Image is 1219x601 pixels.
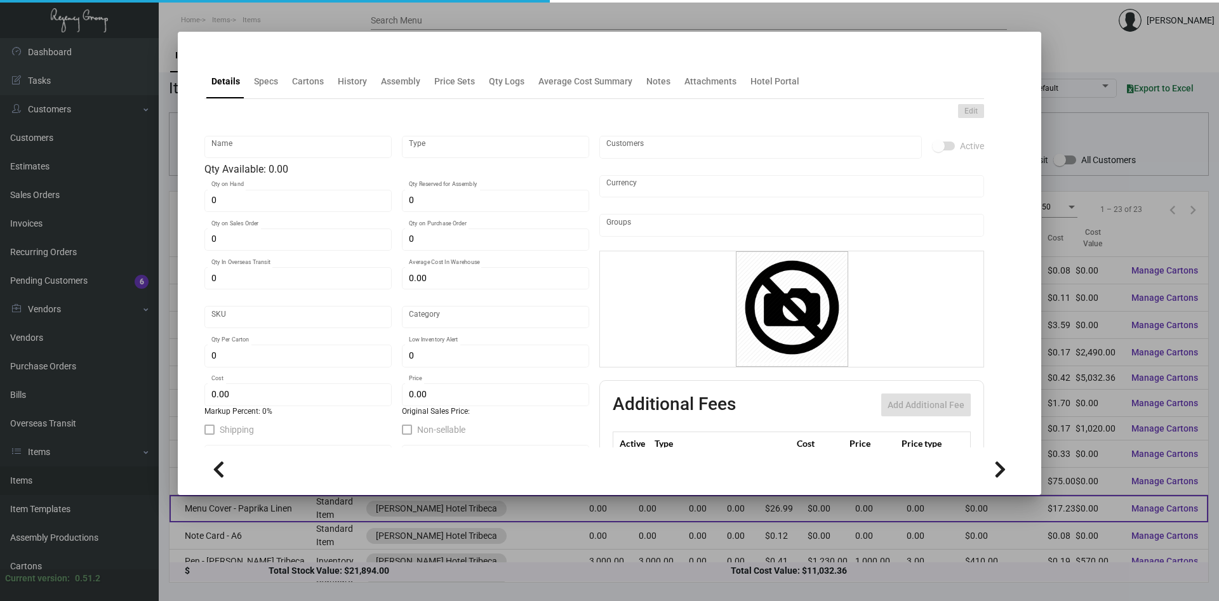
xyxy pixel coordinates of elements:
[538,75,632,88] div: Average Cost Summary
[846,432,898,454] th: Price
[964,106,978,117] span: Edit
[75,572,100,585] div: 0.51.2
[881,393,971,416] button: Add Additional Fee
[794,432,846,454] th: Cost
[381,75,420,88] div: Assembly
[684,75,736,88] div: Attachments
[434,75,475,88] div: Price Sets
[646,75,670,88] div: Notes
[898,432,956,454] th: Price type
[651,432,794,454] th: Type
[5,572,70,585] div: Current version:
[292,75,324,88] div: Cartons
[220,422,254,437] span: Shipping
[254,75,278,88] div: Specs
[417,422,465,437] span: Non-sellable
[750,75,799,88] div: Hotel Portal
[888,400,964,410] span: Add Additional Fee
[211,75,240,88] div: Details
[606,220,978,230] input: Add new..
[613,432,652,454] th: Active
[613,393,736,416] h2: Additional Fees
[338,75,367,88] div: History
[489,75,524,88] div: Qty Logs
[606,142,916,152] input: Add new..
[960,138,984,154] span: Active
[958,104,984,118] button: Edit
[204,162,589,177] div: Qty Available: 0.00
